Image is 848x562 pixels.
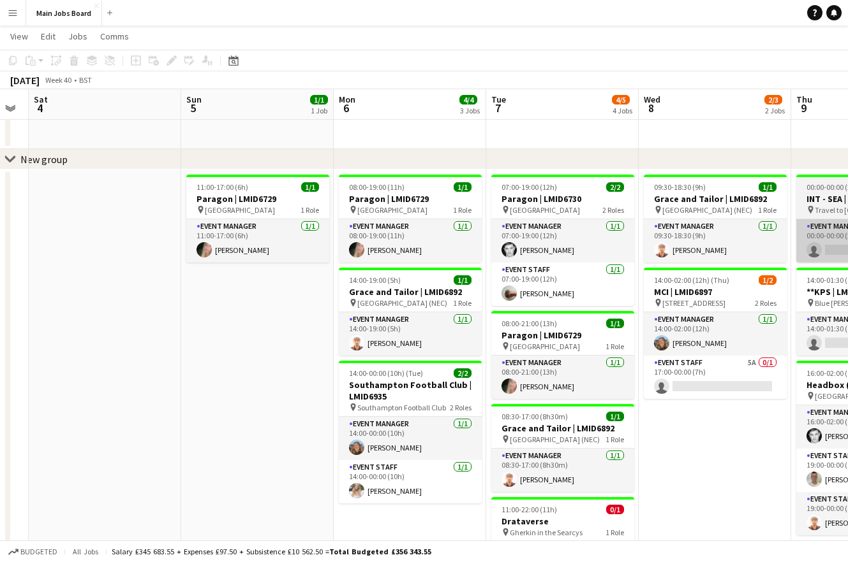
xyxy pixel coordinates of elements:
[339,94,355,105] span: Mon
[95,28,134,45] a: Comms
[460,106,480,115] div: 3 Jobs
[112,547,431,556] div: Salary £345 683.55 + Expenses £97.50 + Subsistence £10 562.50 =
[491,219,634,263] app-card-role: Event Manager1/107:00-19:00 (12h)[PERSON_NAME]
[510,528,583,537] span: Gherkin in the Searcys
[606,412,624,421] span: 1/1
[502,505,557,514] span: 11:00-22:00 (11h)
[606,342,624,351] span: 1 Role
[765,106,785,115] div: 2 Jobs
[644,175,787,263] div: 09:30-18:30 (9h)1/1Grace and Tailor | LMID6892 [GEOGRAPHIC_DATA] (NEC)1 RoleEvent Manager1/109:30...
[186,193,329,205] h3: Paragon | LMID6729
[79,75,92,85] div: BST
[301,205,319,215] span: 1 Role
[70,547,101,556] span: All jobs
[759,275,777,285] span: 1/2
[654,275,729,285] span: 14:00-02:00 (12h) (Thu)
[184,101,202,115] span: 5
[491,263,634,306] app-card-role: Event Staff1/107:00-19:00 (12h)[PERSON_NAME]
[794,101,812,115] span: 9
[491,422,634,434] h3: Grace and Tailor | LMID6892
[502,182,557,192] span: 07:00-19:00 (12h)
[26,1,102,25] button: Main Jobs Board
[32,101,48,115] span: 4
[642,101,660,115] span: 8
[606,505,624,514] span: 0/1
[42,75,74,85] span: Week 40
[491,404,634,492] app-job-card: 08:30-17:00 (8h30m)1/1Grace and Tailor | LMID6892 [GEOGRAPHIC_DATA] (NEC)1 RoleEvent Manager1/108...
[454,182,472,192] span: 1/1
[510,205,580,215] span: [GEOGRAPHIC_DATA]
[491,94,506,105] span: Tue
[454,368,472,378] span: 2/2
[186,94,202,105] span: Sun
[339,193,482,205] h3: Paragon | LMID6729
[491,356,634,399] app-card-role: Event Manager1/108:00-21:00 (13h)[PERSON_NAME]
[453,298,472,308] span: 1 Role
[339,286,482,298] h3: Grace and Tailor | LMID6892
[502,412,568,421] span: 08:30-17:00 (8h30m)
[349,182,405,192] span: 08:00-19:00 (11h)
[654,182,706,192] span: 09:30-18:30 (9h)
[34,94,48,105] span: Sat
[357,298,447,308] span: [GEOGRAPHIC_DATA] (NEC)
[186,175,329,263] app-job-card: 11:00-17:00 (6h)1/1Paragon | LMID6729 [GEOGRAPHIC_DATA]1 RoleEvent Manager1/111:00-17:00 (6h)[PER...
[612,95,630,104] span: 4/5
[491,449,634,492] app-card-role: Event Manager1/108:30-17:00 (8h30m)[PERSON_NAME]
[491,515,634,527] h3: Drataverse
[311,106,327,115] div: 1 Job
[197,182,248,192] span: 11:00-17:00 (6h)
[349,368,423,378] span: 14:00-00:00 (10h) (Tue)
[10,31,28,42] span: View
[10,74,40,87] div: [DATE]
[662,205,752,215] span: [GEOGRAPHIC_DATA] (NEC)
[491,329,634,341] h3: Paragon | LMID6729
[186,219,329,263] app-card-role: Event Manager1/111:00-17:00 (6h)[PERSON_NAME]
[339,361,482,503] app-job-card: 14:00-00:00 (10h) (Tue)2/2Southampton Football Club | LMID6935 Southampton Football Club2 RolesEv...
[502,319,557,328] span: 08:00-21:00 (13h)
[453,205,472,215] span: 1 Role
[357,403,446,412] span: Southampton Football Club
[613,106,632,115] div: 4 Jobs
[349,275,401,285] span: 14:00-19:00 (5h)
[759,182,777,192] span: 1/1
[491,175,634,306] app-job-card: 07:00-19:00 (12h)2/2Paragon | LMID6730 [GEOGRAPHIC_DATA]2 RolesEvent Manager1/107:00-19:00 (12h)[...
[205,205,275,215] span: [GEOGRAPHIC_DATA]
[644,268,787,399] app-job-card: 14:00-02:00 (12h) (Thu)1/2MCI | LMID6897 [STREET_ADDRESS]2 RolesEvent Manager1/114:00-02:00 (12h)...
[662,298,725,308] span: [STREET_ADDRESS]
[301,182,319,192] span: 1/1
[339,379,482,402] h3: Southampton Football Club | LMID6935
[606,435,624,444] span: 1 Role
[755,298,777,308] span: 2 Roles
[489,101,506,115] span: 7
[606,182,624,192] span: 2/2
[20,547,57,556] span: Budgeted
[644,94,660,105] span: Wed
[339,175,482,263] app-job-card: 08:00-19:00 (11h)1/1Paragon | LMID6729 [GEOGRAPHIC_DATA]1 RoleEvent Manager1/108:00-19:00 (11h)[P...
[491,311,634,399] app-job-card: 08:00-21:00 (13h)1/1Paragon | LMID6729 [GEOGRAPHIC_DATA]1 RoleEvent Manager1/108:00-21:00 (13h)[P...
[68,31,87,42] span: Jobs
[100,31,129,42] span: Comms
[339,219,482,263] app-card-role: Event Manager1/108:00-19:00 (11h)[PERSON_NAME]
[339,268,482,356] app-job-card: 14:00-19:00 (5h)1/1Grace and Tailor | LMID6892 [GEOGRAPHIC_DATA] (NEC)1 RoleEvent Manager1/114:00...
[644,356,787,399] app-card-role: Event Staff5A0/117:00-00:00 (7h)
[339,417,482,460] app-card-role: Event Manager1/114:00-00:00 (10h)[PERSON_NAME]
[602,205,624,215] span: 2 Roles
[5,28,33,45] a: View
[339,460,482,503] app-card-role: Event Staff1/114:00-00:00 (10h)[PERSON_NAME]
[459,95,477,104] span: 4/4
[63,28,93,45] a: Jobs
[606,528,624,537] span: 1 Role
[491,193,634,205] h3: Paragon | LMID6730
[450,403,472,412] span: 2 Roles
[337,101,355,115] span: 6
[644,219,787,263] app-card-role: Event Manager1/109:30-18:30 (9h)[PERSON_NAME]
[510,342,580,351] span: [GEOGRAPHIC_DATA]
